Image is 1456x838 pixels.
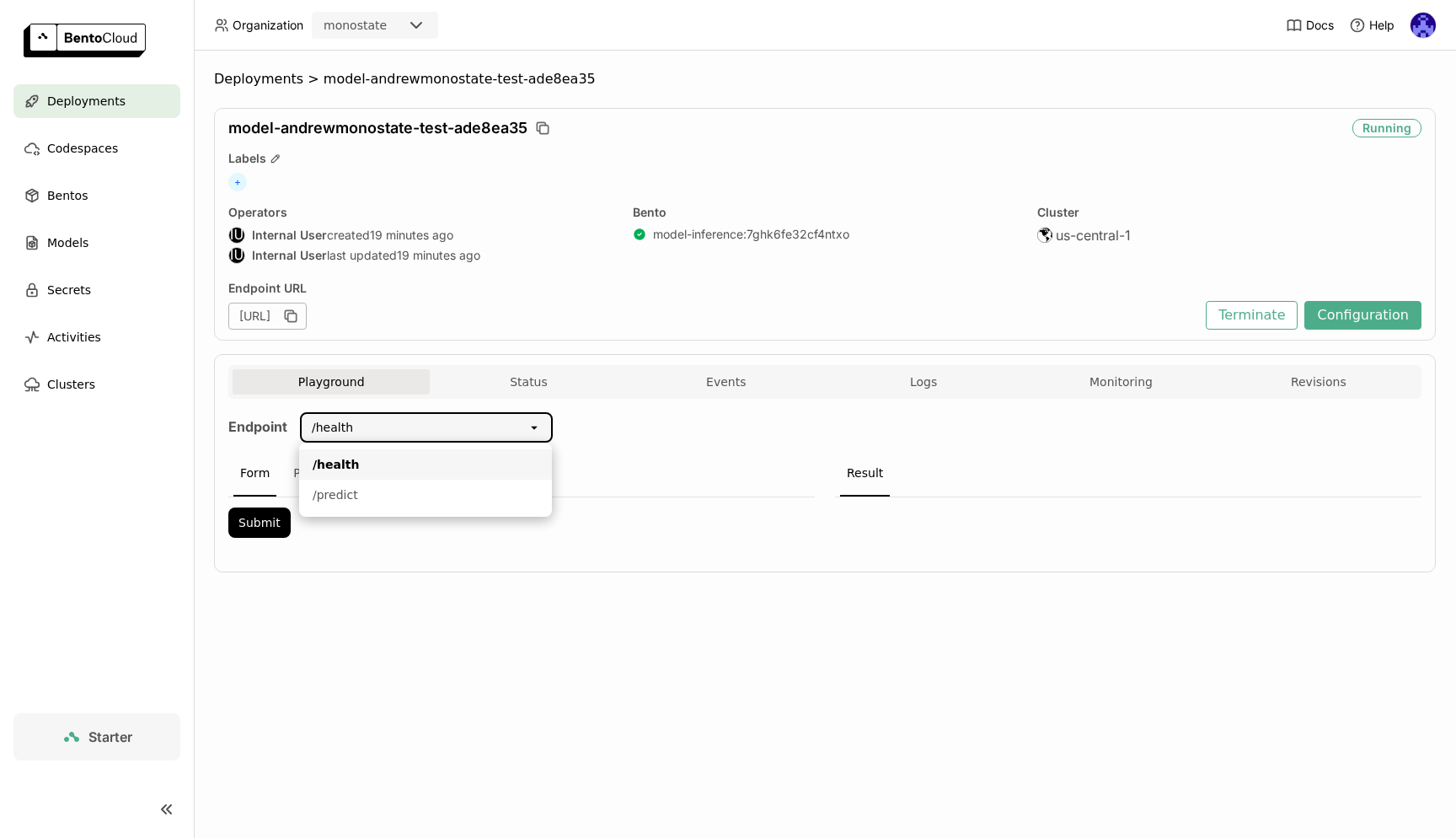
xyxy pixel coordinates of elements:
[355,419,356,436] input: Selected /health.
[1037,205,1421,220] div: Cluster
[228,247,613,264] div: last updated
[299,443,552,517] ul: Menu
[228,281,1197,296] div: Endpoint URL
[228,303,307,330] div: [URL]
[1022,369,1219,395] button: Monitoring
[229,228,244,243] div: IU
[228,247,245,264] div: Internal User
[228,227,245,244] div: Internal User
[47,280,91,300] span: Secrets
[388,18,390,35] input: Selected monostate.
[13,320,180,354] a: Activities
[1206,301,1298,330] button: Terminate
[233,451,276,497] div: Form
[13,84,180,118] a: Deployments
[233,369,430,395] button: Playground
[910,374,937,389] span: Logs
[47,327,101,347] span: Activities
[633,205,1017,220] div: Bento
[1056,227,1131,244] span: us-central-1
[228,151,1421,166] div: Labels
[1349,17,1394,34] div: Help
[13,226,180,260] a: Models
[1410,13,1436,38] img: Andrew correa
[1304,301,1421,330] button: Configuration
[252,228,327,243] strong: Internal User
[228,173,247,191] span: +
[228,205,613,220] div: Operators
[214,71,303,88] span: Deployments
[13,179,180,212] a: Bentos
[303,71,324,88] span: >
[252,248,327,263] strong: Internal User
[214,71,1436,88] nav: Breadcrumbs navigation
[628,369,825,395] button: Events
[13,713,180,760] a: Starter
[228,119,527,137] span: model-andrewmonostate-test-ade8ea35
[840,451,890,497] div: Result
[1220,369,1417,395] button: Revisions
[324,71,596,88] span: model-andrewmonostate-test-ade8ea35
[47,233,88,253] span: Models
[24,24,146,57] img: logo
[286,451,341,497] div: Python
[313,456,538,473] div: /health
[228,418,287,435] strong: Endpoint
[47,138,118,158] span: Codespaces
[370,228,453,243] span: 19 minutes ago
[88,728,132,745] span: Starter
[13,132,180,165] a: Codespaces
[47,374,95,395] span: Clusters
[47,185,88,206] span: Bentos
[527,421,541,434] svg: open
[229,248,244,263] div: IU
[233,18,303,33] span: Organization
[47,91,126,111] span: Deployments
[228,227,613,244] div: created
[1352,119,1421,137] div: Running
[430,369,627,395] button: Status
[1306,18,1334,33] span: Docs
[312,419,353,436] div: /health
[313,486,538,503] div: /predict
[653,227,849,242] a: model-inference:7ghk6fe32cf4ntxo
[1369,18,1394,33] span: Help
[1286,17,1334,34] a: Docs
[13,368,180,401] a: Clusters
[397,248,480,263] span: 19 minutes ago
[228,508,291,538] button: Submit
[324,17,387,34] div: monostate
[13,273,180,307] a: Secrets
